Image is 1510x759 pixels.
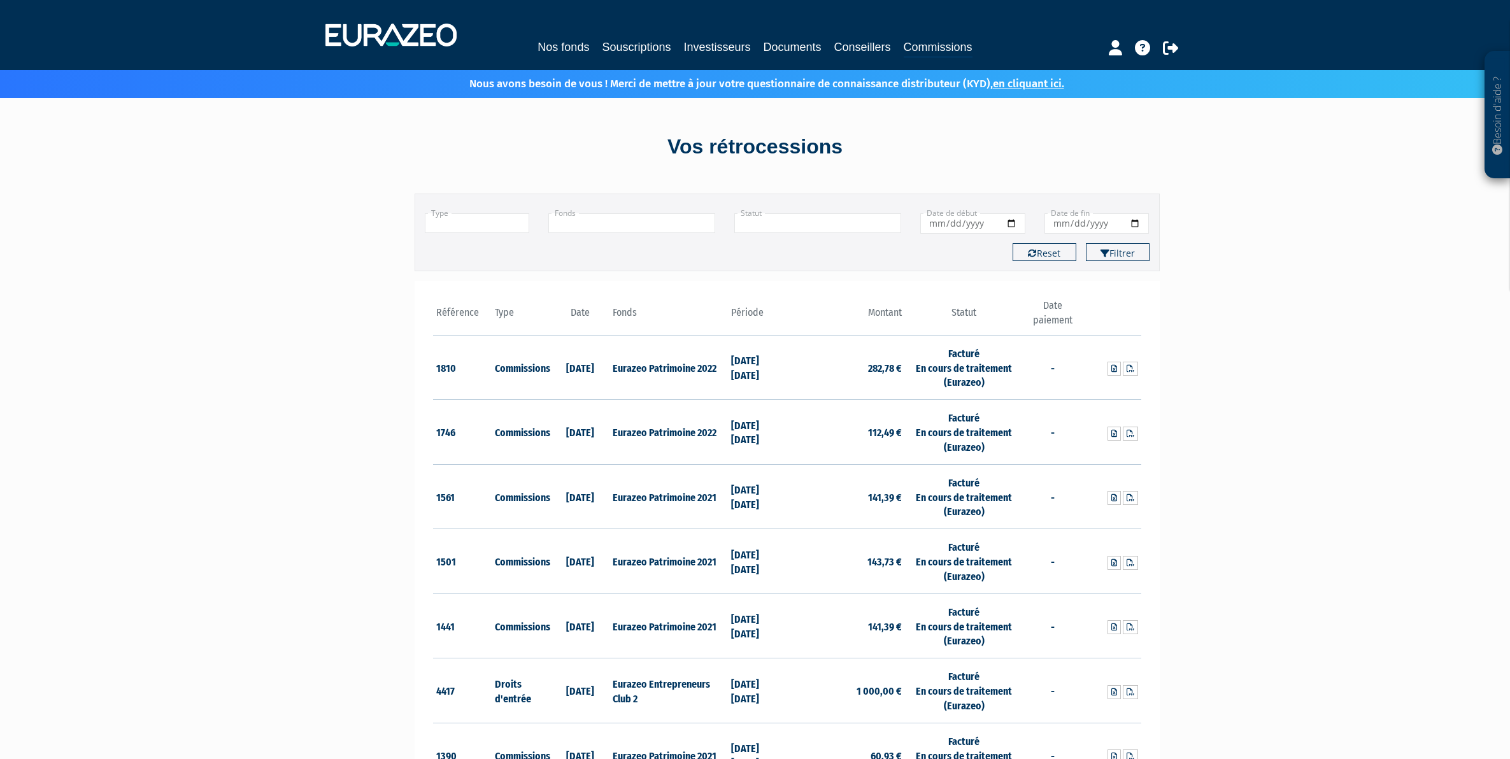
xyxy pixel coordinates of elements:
td: - [1023,593,1082,658]
td: Eurazeo Patrimoine 2021 [609,529,727,594]
td: - [1023,658,1082,723]
td: Facturé En cours de traitement (Eurazeo) [905,400,1023,465]
td: 1441 [433,593,492,658]
td: Eurazeo Patrimoine 2022 [609,335,727,400]
td: - [1023,529,1082,594]
td: Facturé En cours de traitement (Eurazeo) [905,529,1023,594]
td: [DATE] [DATE] [728,593,787,658]
td: Commissions [492,593,551,658]
td: [DATE] [551,529,610,594]
p: Nous avons besoin de vous ! Merci de mettre à jour votre questionnaire de connaissance distribute... [432,73,1064,92]
td: Commissions [492,335,551,400]
td: Eurazeo Patrimoine 2022 [609,400,727,465]
td: Facturé En cours de traitement (Eurazeo) [905,335,1023,400]
td: 112,49 € [787,400,905,465]
div: Vos rétrocessions [392,132,1118,162]
td: [DATE] [DATE] [728,335,787,400]
td: Commissions [492,464,551,529]
td: Eurazeo Entrepreneurs Club 2 [609,658,727,723]
a: Conseillers [834,38,891,56]
p: Besoin d'aide ? [1490,58,1505,173]
th: Type [492,299,551,335]
th: Référence [433,299,492,335]
td: [DATE] [DATE] [728,400,787,465]
td: 1 000,00 € [787,658,905,723]
td: Facturé En cours de traitement (Eurazeo) [905,464,1023,529]
td: 4417 [433,658,492,723]
td: 1746 [433,400,492,465]
td: [DATE] [DATE] [728,464,787,529]
img: 1732889491-logotype_eurazeo_blanc_rvb.png [325,24,457,46]
td: Commissions [492,400,551,465]
th: Date paiement [1023,299,1082,335]
td: 1810 [433,335,492,400]
td: - [1023,400,1082,465]
td: 143,73 € [787,529,905,594]
th: Montant [787,299,905,335]
td: [DATE] [551,464,610,529]
td: 282,78 € [787,335,905,400]
td: [DATE] [551,593,610,658]
td: [DATE] [DATE] [728,658,787,723]
a: en cliquant ici. [993,77,1064,90]
th: Statut [905,299,1023,335]
td: Facturé En cours de traitement (Eurazeo) [905,658,1023,723]
td: Facturé En cours de traitement (Eurazeo) [905,593,1023,658]
td: Eurazeo Patrimoine 2021 [609,464,727,529]
td: 141,39 € [787,593,905,658]
th: Date [551,299,610,335]
a: Documents [764,38,822,56]
th: Période [728,299,787,335]
td: Commissions [492,529,551,594]
a: Souscriptions [602,38,671,56]
a: Investisseurs [683,38,750,56]
th: Fonds [609,299,727,335]
button: Filtrer [1086,243,1150,261]
td: 1561 [433,464,492,529]
td: 1501 [433,529,492,594]
td: Eurazeo Patrimoine 2021 [609,593,727,658]
td: 141,39 € [787,464,905,529]
td: [DATE] [551,335,610,400]
button: Reset [1013,243,1076,261]
td: Droits d'entrée [492,658,551,723]
td: [DATE] [551,400,610,465]
td: - [1023,335,1082,400]
td: - [1023,464,1082,529]
td: [DATE] [551,658,610,723]
td: [DATE] [DATE] [728,529,787,594]
a: Commissions [904,38,972,58]
a: Nos fonds [538,38,589,56]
